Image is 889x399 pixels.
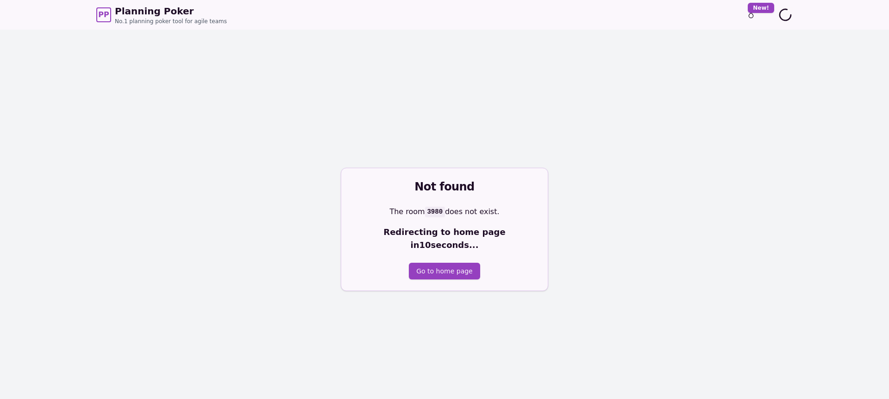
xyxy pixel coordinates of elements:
button: Go to home page [409,263,480,279]
div: New! [748,3,774,13]
button: New! [743,6,759,23]
p: The room does not exist. [352,205,537,218]
span: PP [98,9,109,20]
a: PPPlanning PokerNo.1 planning poker tool for agile teams [96,5,227,25]
div: Not found [352,179,537,194]
p: Redirecting to home page in 10 seconds... [352,226,537,252]
span: Planning Poker [115,5,227,18]
span: No.1 planning poker tool for agile teams [115,18,227,25]
code: 3980 [425,207,445,217]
